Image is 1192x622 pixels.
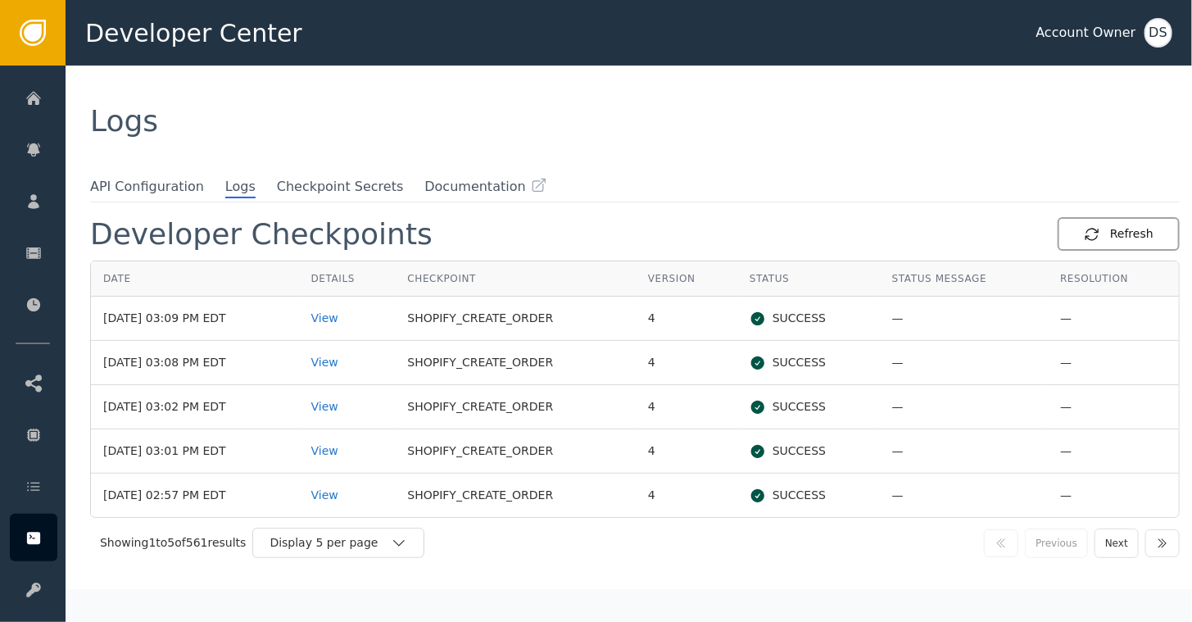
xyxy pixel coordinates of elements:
td: SHOPIFY_CREATE_ORDER [395,297,635,341]
td: [DATE] 02:57 PM EDT [91,474,299,517]
div: Display 5 per page [270,534,391,552]
div: SUCCESS [750,487,868,504]
div: Details [311,271,383,286]
button: Next [1095,529,1139,558]
td: — [880,429,1048,474]
td: [DATE] 03:09 PM EDT [91,297,299,341]
div: Status [750,271,868,286]
div: View [311,487,383,504]
div: Date [103,271,287,286]
td: 4 [636,297,737,341]
div: SUCCESS [750,443,868,460]
span: Checkpoint Secrets [277,177,404,197]
button: Display 5 per page [252,528,424,558]
td: SHOPIFY_CREATE_ORDER [395,474,635,517]
td: — [880,474,1048,517]
div: Resolution [1060,271,1167,286]
div: View [311,443,383,460]
div: SUCCESS [750,398,868,415]
td: 4 [636,474,737,517]
td: SHOPIFY_CREATE_ORDER [395,341,635,385]
td: SHOPIFY_CREATE_ORDER [395,385,635,429]
td: — [880,297,1048,341]
td: — [880,341,1048,385]
td: [DATE] 03:08 PM EDT [91,341,299,385]
div: Checkpoint [407,271,623,286]
td: [DATE] 03:01 PM EDT [91,429,299,474]
td: 4 [636,429,737,474]
div: View [311,398,383,415]
div: Status Message [892,271,1036,286]
span: Logs [90,104,158,138]
button: DS [1144,18,1172,48]
div: Account Owner [1036,23,1136,43]
div: SUCCESS [750,354,868,371]
div: Developer Checkpoints [90,220,433,249]
span: API Configuration [90,177,204,197]
td: — [880,385,1048,429]
td: — [1048,474,1179,517]
div: SUCCESS [750,310,868,327]
td: 4 [636,341,737,385]
td: — [1048,385,1179,429]
span: Developer Center [85,15,302,52]
td: SHOPIFY_CREATE_ORDER [395,429,635,474]
button: Refresh [1058,217,1180,251]
td: — [1048,341,1179,385]
span: Documentation [424,177,525,197]
td: 4 [636,385,737,429]
div: Refresh [1084,225,1153,243]
td: [DATE] 03:02 PM EDT [91,385,299,429]
div: View [311,354,383,371]
div: Showing 1 to 5 of 561 results [100,534,246,552]
td: — [1048,297,1179,341]
div: View [311,310,383,327]
td: — [1048,429,1179,474]
span: Logs [225,177,256,198]
a: Documentation [424,177,546,197]
div: Version [648,271,725,286]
